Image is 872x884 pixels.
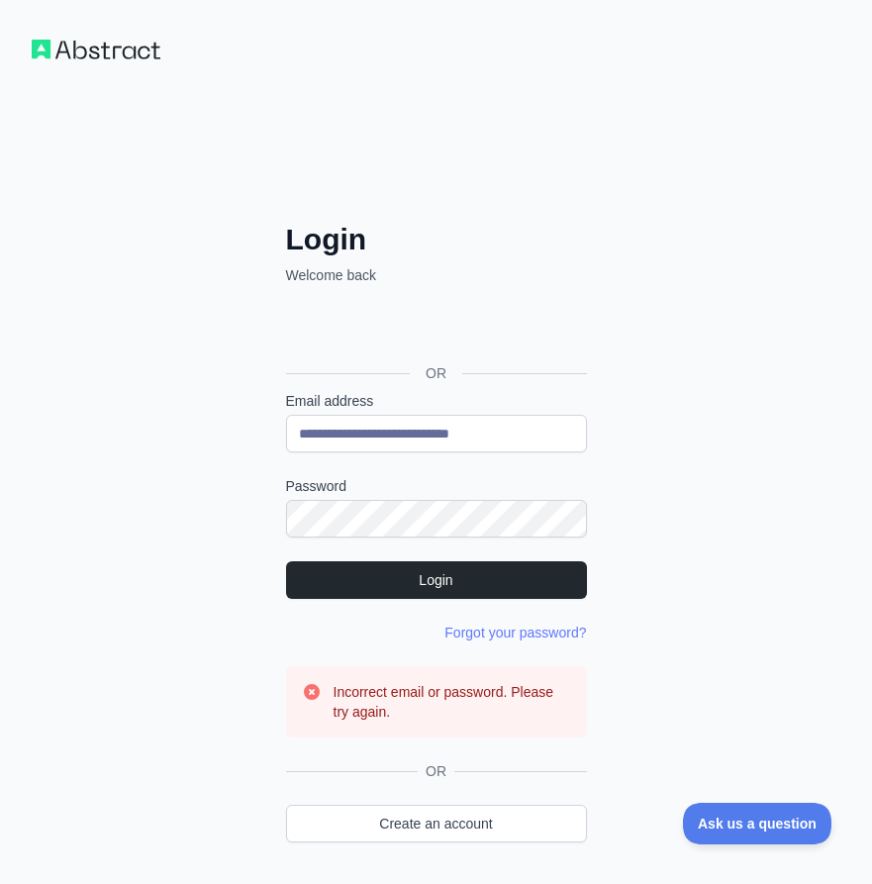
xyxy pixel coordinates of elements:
span: OR [410,363,462,383]
label: Password [286,476,587,496]
span: OR [418,761,454,781]
p: Welcome back [286,265,587,285]
button: Login [286,561,587,599]
h2: Login [286,222,587,257]
img: Workflow [32,40,160,59]
a: Forgot your password? [444,625,586,640]
h3: Incorrect email or password. Please try again. [334,682,571,722]
iframe: Sign in with Google Button [276,307,593,350]
a: Create an account [286,805,587,842]
label: Email address [286,391,587,411]
iframe: Toggle Customer Support [683,803,832,844]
